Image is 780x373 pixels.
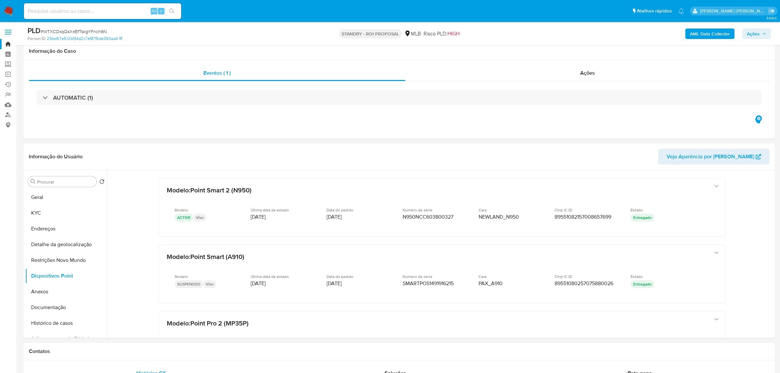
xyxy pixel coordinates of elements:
span: Risco PLD: [424,30,460,37]
p: STANDBY - ROI PROPOSAL [339,29,402,38]
button: Veja Aparência por [PERSON_NAME] [658,149,770,165]
p: emerson.gomes@mercadopago.com.br [700,8,766,14]
div: MLB [404,30,421,37]
span: Alt [151,8,157,14]
h1: Contatos [29,348,770,355]
button: Procurar [30,179,36,184]
button: Endereços [25,221,107,237]
a: 25bd57e512bf34d2c7ef87f6de390ad4 [47,36,122,42]
button: Detalhe da geolocalização [25,237,107,252]
div: AUTOMATIC (1) [37,90,762,105]
span: Atalhos rápidos [637,8,672,14]
button: Ações [742,29,771,39]
span: # WTXCOxqQsX4EfTskgYFnch6N [41,28,107,35]
b: Person ID [28,36,46,42]
span: HIGH [447,30,460,37]
a: Sair [768,8,775,14]
button: Restrições Novo Mundo [25,252,107,268]
span: Eventos ( 1 ) [203,69,231,77]
input: Procurar [37,179,94,185]
span: Ações [580,69,595,77]
button: Documentação [25,300,107,315]
button: AML Data Collector [685,29,734,39]
button: Geral [25,189,107,205]
h3: AUTOMATIC (1) [53,94,93,101]
button: Adiantamentos de Dinheiro [25,331,107,347]
b: AML Data Collector [690,29,730,39]
span: Veja Aparência por [PERSON_NAME] [667,149,754,165]
button: KYC [25,205,107,221]
b: PLD [28,25,41,36]
button: Histórico de casos [25,315,107,331]
button: Retornar ao pedido padrão [99,179,105,186]
input: Pesquise usuários ou casos... [24,7,181,15]
a: Notificações [678,8,684,14]
button: search-icon [165,7,179,16]
button: Anexos [25,284,107,300]
span: s [160,8,162,14]
span: Ações [747,29,760,39]
h1: Informação do Caso [29,48,770,54]
h1: Informação do Usuário [29,153,83,160]
button: Dispositivos Point [25,268,107,284]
